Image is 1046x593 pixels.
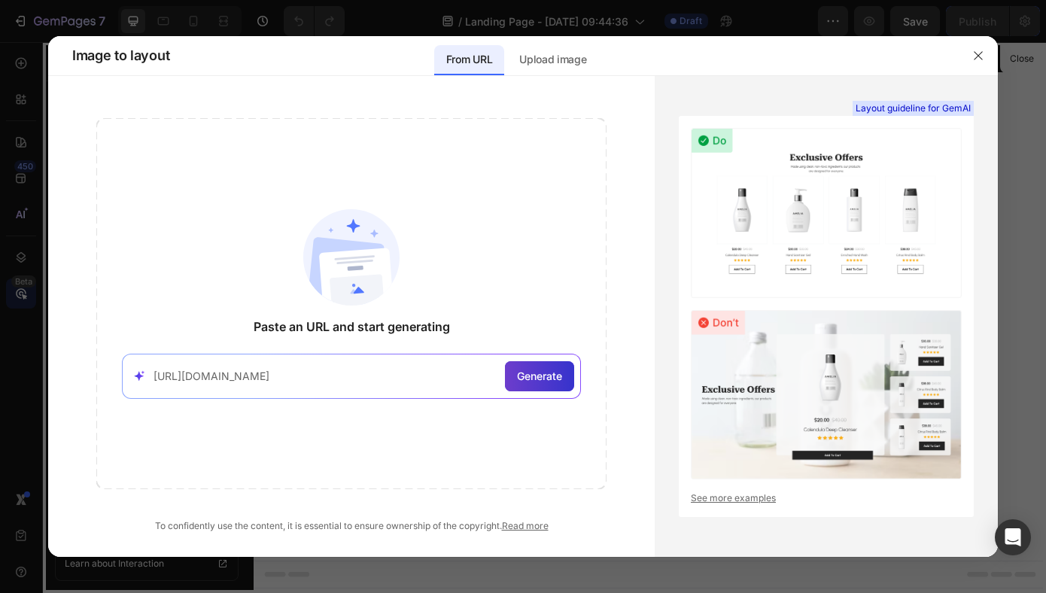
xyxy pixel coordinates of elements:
[502,520,549,531] a: Read more
[995,519,1031,555] div: Open Intercom Messenger
[254,318,450,336] span: Paste an URL and start generating
[691,491,962,505] a: See more examples
[96,519,607,533] div: To confidently use the content, it is essential to ensure ownership of the copyright.
[519,50,586,68] p: Upload image
[517,368,562,384] span: Generate
[154,368,499,384] input: Paste your link here
[72,47,169,65] span: Image to layout
[856,102,971,115] span: Layout guideline for GemAI
[446,50,492,68] p: From URL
